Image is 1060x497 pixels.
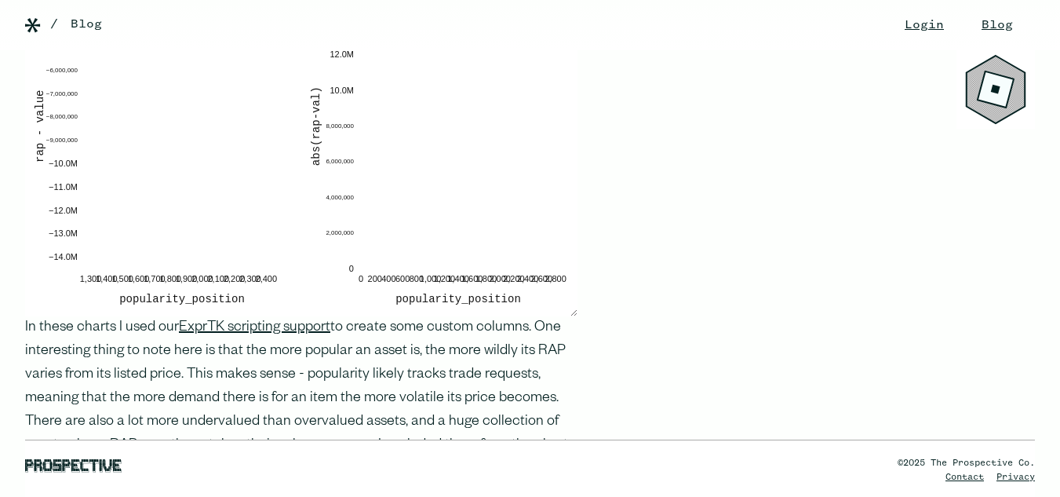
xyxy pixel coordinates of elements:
div: / [50,15,58,34]
div: ©2025 The Prospective Co. [898,456,1035,470]
p: In these charts I used our to create some custom columns. One interesting thing to note here is t... [25,316,577,458]
a: Privacy [996,473,1035,482]
a: ExprTK scripting support [179,320,330,336]
a: Contact [945,473,984,482]
a: Blog [71,15,102,34]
